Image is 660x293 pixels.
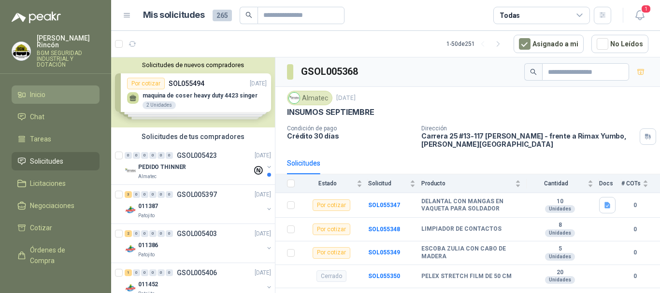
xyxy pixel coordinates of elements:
[631,7,648,24] button: 1
[125,189,273,220] a: 3 0 0 0 0 0 GSOL005397[DATE] Company Logo011387Patojito
[138,163,186,172] p: PEDIDO THINNER
[313,223,350,235] div: Por cotizar
[125,165,136,177] img: Company Logo
[141,152,148,159] div: 0
[125,230,132,237] div: 2
[545,205,575,213] div: Unidades
[12,241,100,270] a: Órdenes de Compra
[368,202,400,209] b: SOL055347
[421,174,527,193] th: Producto
[37,35,100,48] p: [PERSON_NAME] Rincón
[255,268,271,278] p: [DATE]
[149,230,157,237] div: 0
[621,201,648,210] b: 0
[125,269,132,276] div: 1
[30,178,66,189] span: Licitaciones
[287,132,414,140] p: Crédito 30 días
[166,269,173,276] div: 0
[125,150,273,181] a: 0 0 0 0 0 0 GSOL005423[DATE] Company LogoPEDIDO THINNERAlmatec
[30,112,44,122] span: Chat
[514,35,584,53] button: Asignado a mi
[133,152,140,159] div: 0
[287,158,320,168] div: Solicitudes
[368,174,421,193] th: Solicitud
[316,270,346,282] div: Cerrado
[138,280,158,289] p: 011452
[368,249,400,256] b: SOL055349
[289,93,300,103] img: Company Logo
[166,152,173,159] div: 0
[133,191,140,198] div: 0
[30,245,90,266] span: Órdenes de Compra
[37,50,100,68] p: BGM SEGURIDAD INDUSTRIAL Y DOTACIÓN
[287,125,414,132] p: Condición de pago
[591,35,648,53] button: No Leídos
[125,191,132,198] div: 3
[158,152,165,159] div: 0
[421,273,512,280] b: PELEX STRETCH FILM DE 50 CM
[287,91,332,105] div: Almatec
[545,229,575,237] div: Unidades
[313,247,350,259] div: Por cotizar
[141,269,148,276] div: 0
[177,230,217,237] p: GSOL005403
[111,57,275,127] div: Solicitudes de nuevos compradoresPor cotizarSOL055494[DATE] maquina de coser heavy duty 4423 sing...
[255,190,271,199] p: [DATE]
[133,230,140,237] div: 0
[545,253,575,261] div: Unidades
[527,245,593,253] b: 5
[421,225,502,233] b: LIMPIADOR DE CONTACTOS
[368,180,408,187] span: Solicitud
[12,196,100,215] a: Negociaciones
[245,12,252,18] span: search
[177,269,217,276] p: GSOL005406
[287,107,374,117] p: INSUMOS SEPTIEMBRE
[527,198,593,206] b: 10
[12,85,100,104] a: Inicio
[149,152,157,159] div: 0
[621,272,648,281] b: 0
[12,219,100,237] a: Cotizar
[166,191,173,198] div: 0
[138,202,158,211] p: 011387
[138,251,155,259] p: Patojito
[368,226,400,233] a: SOL055348
[125,152,132,159] div: 0
[255,229,271,238] p: [DATE]
[213,10,232,21] span: 265
[149,191,157,198] div: 0
[177,191,217,198] p: GSOL005397
[133,269,140,276] div: 0
[166,230,173,237] div: 0
[111,127,275,146] div: Solicitudes de tus compradores
[301,180,355,187] span: Estado
[138,173,157,181] p: Almatec
[301,64,359,79] h3: GSOL005368
[12,42,30,60] img: Company Logo
[421,125,636,132] p: Dirección
[125,204,136,216] img: Company Logo
[12,174,100,193] a: Licitaciones
[30,200,74,211] span: Negociaciones
[621,248,648,257] b: 0
[149,269,157,276] div: 0
[599,174,621,193] th: Docs
[527,180,586,187] span: Cantidad
[641,4,651,14] span: 1
[255,151,271,160] p: [DATE]
[368,273,400,279] a: SOL055350
[30,223,52,233] span: Cotizar
[621,174,660,193] th: # COTs
[158,269,165,276] div: 0
[527,222,593,229] b: 8
[301,174,368,193] th: Estado
[30,134,51,144] span: Tareas
[421,132,636,148] p: Carrera 25 #13-117 [PERSON_NAME] - frente a Rimax Yumbo , [PERSON_NAME][GEOGRAPHIC_DATA]
[138,241,158,250] p: 011386
[500,10,520,21] div: Todas
[12,12,61,23] img: Logo peakr
[446,36,506,52] div: 1 - 50 de 251
[30,156,63,167] span: Solicitudes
